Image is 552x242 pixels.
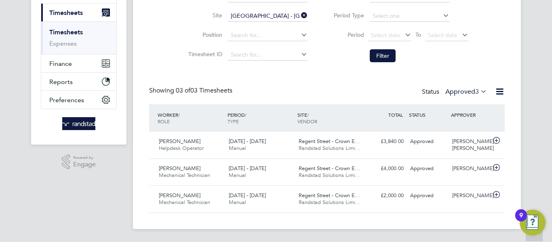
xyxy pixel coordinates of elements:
label: Approved [445,88,487,96]
div: APPROVER [449,107,491,122]
span: Manual [229,172,246,179]
span: Manual [229,145,246,152]
input: Search for... [228,49,308,61]
span: Reports [49,78,73,86]
label: Period [328,31,364,38]
button: Preferences [41,91,116,109]
div: £2,000.00 [365,189,407,202]
label: Period Type [328,12,364,19]
div: Approved [407,162,449,175]
a: Expenses [49,40,77,47]
div: Approved [407,135,449,148]
span: TOTAL [388,112,403,118]
input: Search for... [228,30,308,41]
span: [PERSON_NAME] [159,138,200,145]
span: Powered by [73,154,96,161]
button: Timesheets [41,4,116,21]
span: Manual [229,199,246,206]
input: Search for... [228,11,308,22]
div: £4,000.00 [365,162,407,175]
div: Status [422,86,489,98]
input: Select one [370,11,449,22]
span: Regent Street - Crown E… [299,192,360,199]
a: Powered byEngage [62,154,96,170]
span: VENDOR [297,118,317,124]
span: Engage [73,161,96,168]
span: Finance [49,60,72,67]
div: Showing [149,86,234,95]
span: [DATE] - [DATE] [229,165,266,172]
div: STATUS [407,107,449,122]
div: Approved [407,189,449,202]
span: Mechanical Technician [159,172,210,179]
div: [PERSON_NAME] [PERSON_NAME] [449,135,491,155]
div: £3,840.00 [365,135,407,148]
span: Regent Street - Crown E… [299,165,360,172]
span: Select date [371,32,400,39]
button: Finance [41,55,116,72]
span: [DATE] - [DATE] [229,192,266,199]
span: Preferences [49,96,84,104]
div: WORKER [156,107,225,128]
a: Go to home page [41,117,117,130]
div: Timesheets [41,21,116,54]
span: [PERSON_NAME] [159,192,200,199]
button: Open Resource Center, 9 new notifications [520,210,546,236]
div: 9 [519,215,523,226]
div: [PERSON_NAME] [449,162,491,175]
span: / [245,112,247,118]
label: Position [186,31,222,38]
span: ROLE [158,118,170,124]
a: Timesheets [49,28,83,36]
span: [DATE] - [DATE] [229,138,266,145]
span: 03 Timesheets [176,86,232,95]
div: PERIOD [225,107,295,128]
span: / [178,112,180,118]
span: TYPE [228,118,239,124]
label: Site [186,12,222,19]
span: Mechanical Technician [159,199,210,206]
span: Randstad Solutions Limi… [299,172,360,179]
label: Timesheet ID [186,51,222,58]
div: [PERSON_NAME] [449,189,491,202]
span: [PERSON_NAME] [159,165,200,172]
div: SITE [295,107,365,128]
button: Filter [370,49,396,62]
span: Helpdesk Operator [159,145,204,152]
span: 03 of [176,86,190,95]
span: Regent Street - Crown E… [299,138,360,145]
span: Randstad Solutions Limi… [299,145,360,152]
span: To [413,29,423,40]
span: 3 [475,88,479,96]
span: Select date [428,32,457,39]
button: Reports [41,73,116,90]
span: Randstad Solutions Limi… [299,199,360,206]
span: Timesheets [49,9,83,17]
span: / [307,112,309,118]
img: randstad-logo-retina.png [62,117,96,130]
